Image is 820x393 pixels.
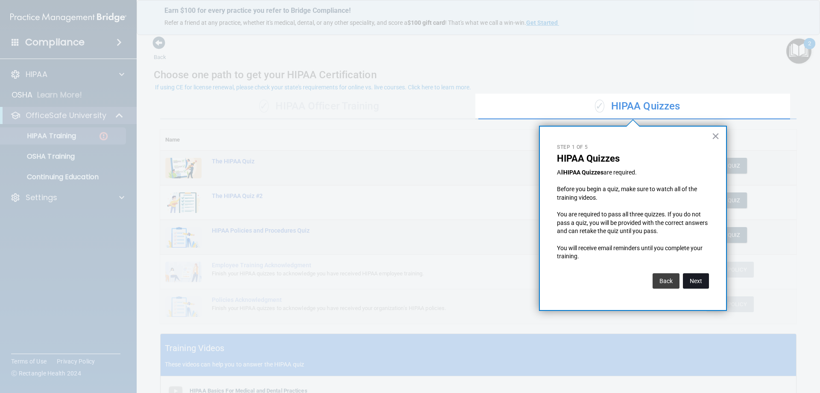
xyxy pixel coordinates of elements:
[557,169,563,176] span: All
[557,185,709,202] p: Before you begin a quiz, make sure to watch all of the training videos.
[595,100,604,112] span: ✓
[557,144,709,151] p: Step 1 of 5
[557,210,709,236] p: You are required to pass all three quizzes. If you do not pass a quiz, you will be provided with ...
[557,244,709,261] p: You will receive email reminders until you complete your training.
[563,169,603,176] strong: HIPAA Quizzes
[712,129,720,143] button: Close
[478,94,797,119] div: HIPAA Quizzes
[653,273,679,289] button: Back
[603,169,637,176] span: are required.
[557,153,709,164] p: HIPAA Quizzes
[683,273,709,289] button: Next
